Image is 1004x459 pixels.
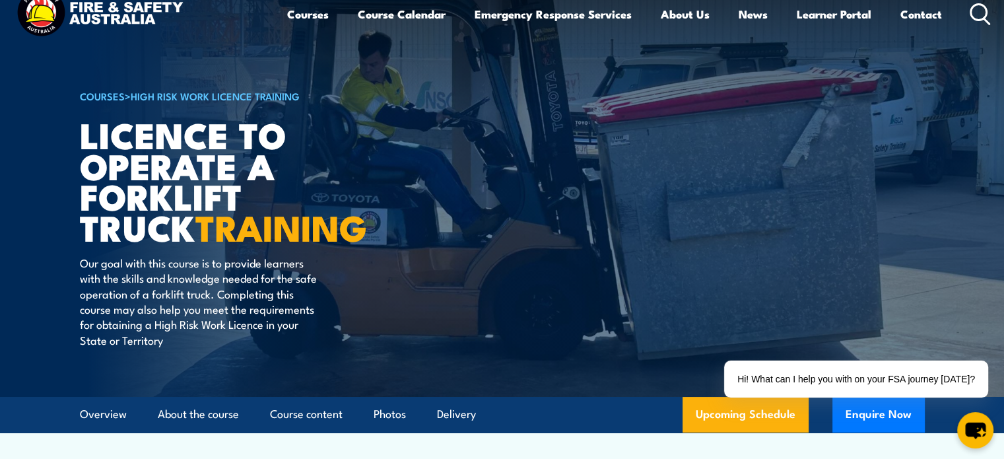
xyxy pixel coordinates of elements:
h6: > [80,88,406,104]
a: Upcoming Schedule [683,397,809,433]
p: Our goal with this course is to provide learners with the skills and knowledge needed for the saf... [80,255,321,347]
a: High Risk Work Licence Training [131,88,300,103]
a: Course content [270,397,343,432]
a: About the course [158,397,239,432]
a: Overview [80,397,127,432]
div: Hi! What can I help you with on your FSA journey [DATE]? [724,361,988,398]
button: Enquire Now [832,397,925,433]
a: Photos [374,397,406,432]
h1: Licence to operate a forklift truck [80,119,406,242]
a: COURSES [80,88,125,103]
a: Delivery [437,397,476,432]
strong: TRAINING [195,199,367,254]
button: chat-button [957,412,993,448]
